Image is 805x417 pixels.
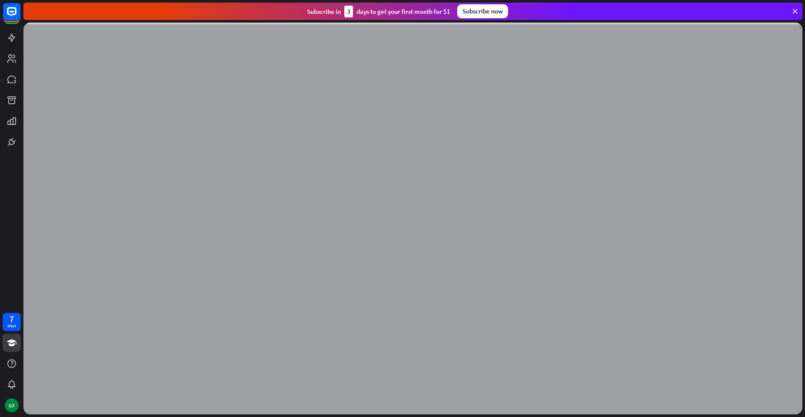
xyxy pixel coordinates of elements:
[307,6,450,17] div: Subscribe in days to get your first month for $1
[3,313,21,331] a: 7 days
[457,4,508,18] div: Subscribe now
[344,6,353,17] div: 3
[5,398,19,412] div: GF
[7,323,16,329] div: days
[10,315,14,323] div: 7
